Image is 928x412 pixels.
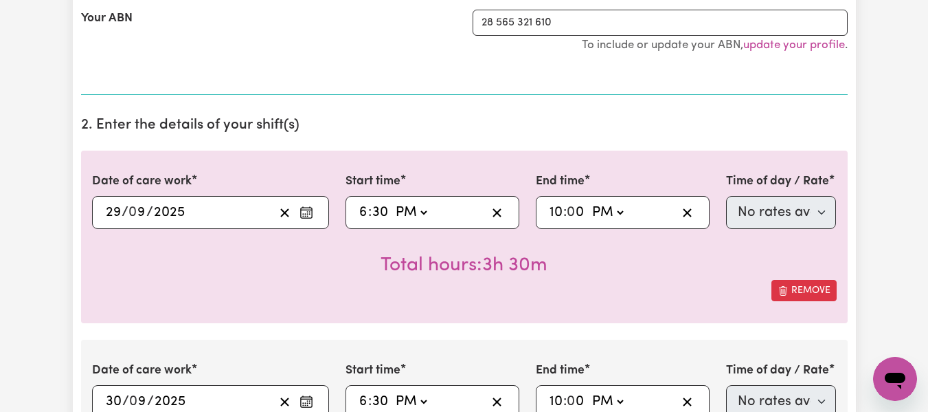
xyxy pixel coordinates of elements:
input: -- [372,202,389,223]
label: Start time [346,362,400,380]
label: Your ABN [81,10,133,28]
label: Date of care work [92,173,192,191]
button: Remove this shift [771,280,837,301]
input: ---- [153,202,185,223]
span: 0 [128,206,137,219]
span: / [147,394,154,409]
input: -- [105,391,122,412]
span: : [563,205,567,220]
span: 0 [129,395,137,409]
span: : [368,394,372,409]
input: -- [129,202,146,223]
input: -- [372,391,389,412]
label: End time [536,362,585,380]
span: : [368,205,372,220]
span: : [563,394,567,409]
span: / [122,205,128,220]
label: Date of care work [92,362,192,380]
span: / [122,394,129,409]
span: 0 [567,206,575,219]
button: Clear date [274,202,295,223]
input: -- [549,391,563,412]
input: -- [359,202,368,223]
label: Time of day / Rate [726,362,829,380]
h2: 2. Enter the details of your shift(s) [81,117,848,134]
button: Enter the date of care work [295,202,317,223]
label: End time [536,173,585,191]
button: Enter the date of care work [295,391,317,412]
span: / [146,205,153,220]
input: -- [359,391,368,412]
a: update your profile [743,39,845,51]
span: Total hours worked: 3 hours 30 minutes [381,256,547,275]
input: -- [567,202,585,223]
input: -- [105,202,122,223]
iframe: Button to launch messaging window [873,357,917,401]
label: Time of day / Rate [726,173,829,191]
button: Clear date [274,391,295,412]
span: 0 [567,395,575,409]
input: -- [567,391,585,412]
small: To include or update your ABN, . [582,39,848,51]
label: Start time [346,173,400,191]
input: ---- [154,391,186,412]
input: -- [130,391,147,412]
input: -- [549,202,563,223]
